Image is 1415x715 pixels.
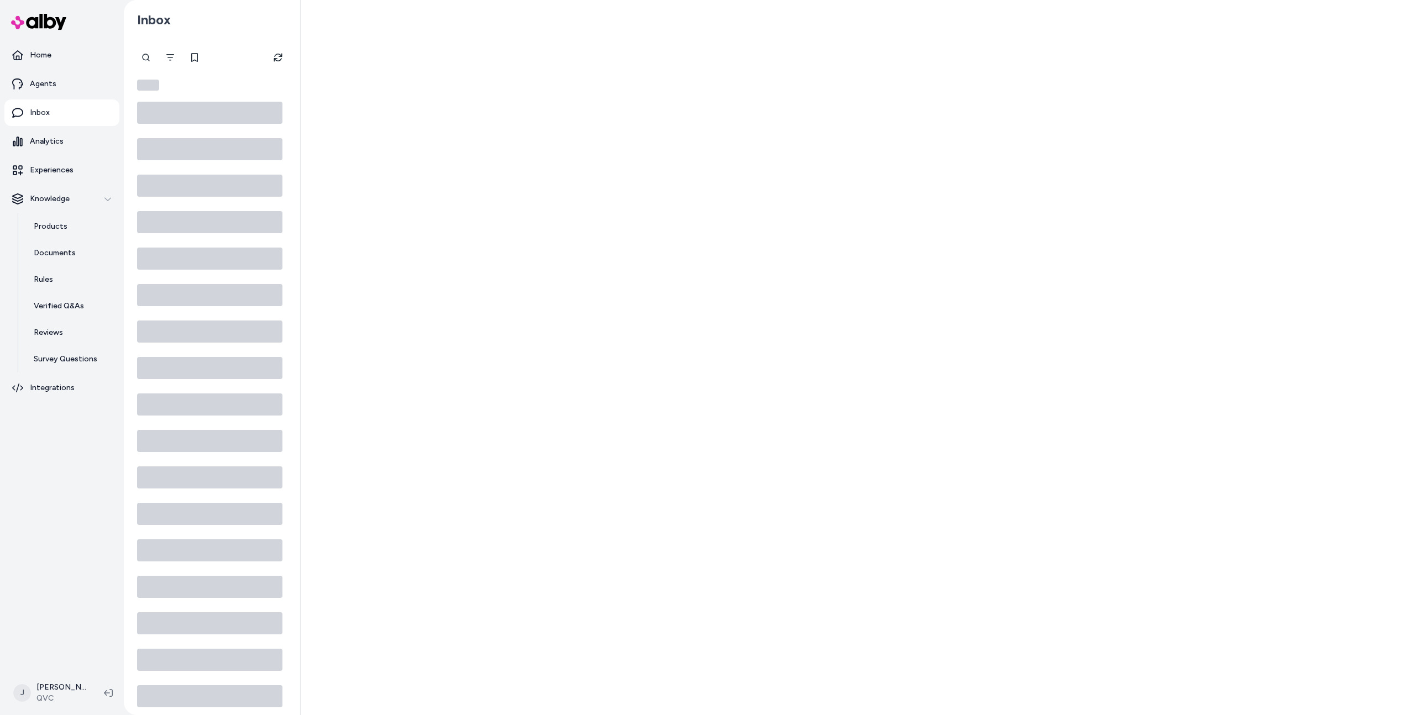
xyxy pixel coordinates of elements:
[267,46,289,69] button: Refresh
[30,382,75,393] p: Integrations
[34,354,97,365] p: Survey Questions
[34,248,76,259] p: Documents
[36,693,86,704] span: QVC
[4,375,119,401] a: Integrations
[23,346,119,372] a: Survey Questions
[23,319,119,346] a: Reviews
[30,136,64,147] p: Analytics
[4,186,119,212] button: Knowledge
[23,240,119,266] a: Documents
[30,50,51,61] p: Home
[4,42,119,69] a: Home
[34,327,63,338] p: Reviews
[159,46,181,69] button: Filter
[34,221,67,232] p: Products
[13,684,31,702] span: J
[23,213,119,240] a: Products
[4,99,119,126] a: Inbox
[137,12,171,28] h2: Inbox
[30,78,56,90] p: Agents
[34,274,53,285] p: Rules
[4,71,119,97] a: Agents
[4,157,119,183] a: Experiences
[30,165,74,176] p: Experiences
[34,301,84,312] p: Verified Q&As
[23,293,119,319] a: Verified Q&As
[36,682,86,693] p: [PERSON_NAME]
[23,266,119,293] a: Rules
[11,14,66,30] img: alby Logo
[30,193,70,204] p: Knowledge
[30,107,50,118] p: Inbox
[7,675,95,711] button: J[PERSON_NAME]QVC
[4,128,119,155] a: Analytics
